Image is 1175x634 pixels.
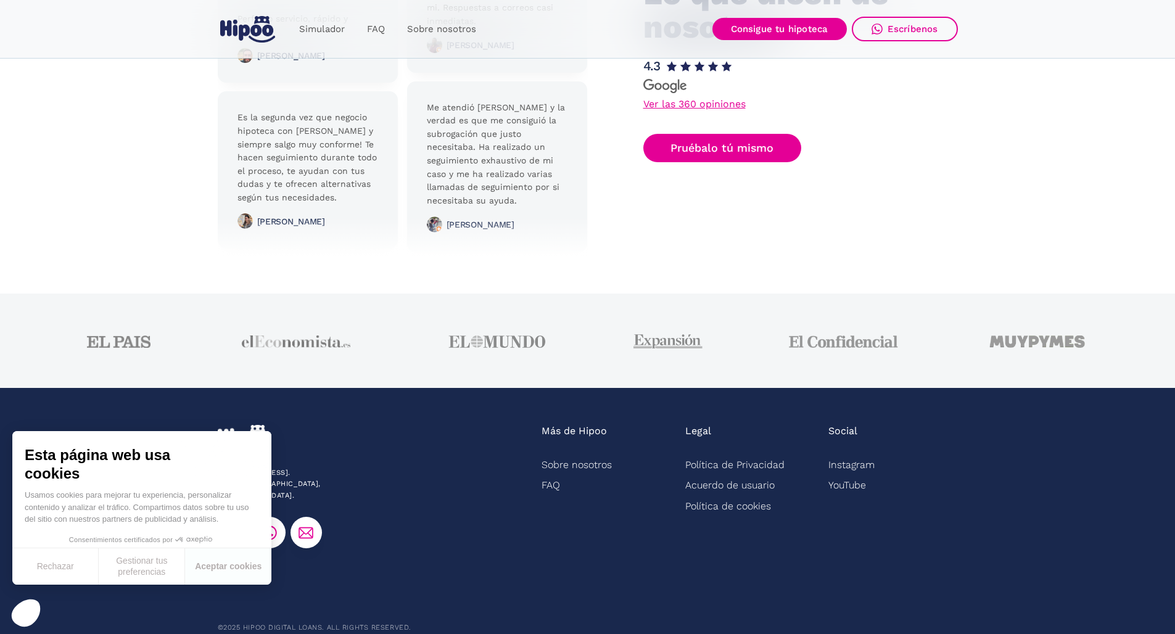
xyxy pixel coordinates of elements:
a: Pruébalo tú mismo [643,134,802,163]
a: Acuerdo de usuario [685,475,775,495]
a: FAQ [356,17,396,41]
h1: 4.3 [643,59,661,73]
a: Ver las 360 opiniones [643,99,746,109]
div: Legal [685,425,711,438]
a: home [218,11,278,47]
a: Simulador [288,17,356,41]
div: Escríbenos [888,23,938,35]
a: YouTube [828,475,866,495]
div: Social [828,425,857,438]
a: Escríbenos [852,17,958,41]
a: Sobre nosotros [396,17,487,41]
a: Consigue tu hipoteca [712,18,847,40]
div: Más de Hipoo [542,425,607,438]
a: Política de Privacidad [685,455,785,475]
a: FAQ [542,475,560,495]
a: Política de cookies [685,496,771,516]
a: Instagram [828,455,875,475]
div: [STREET_ADDRESS]. 28003 [GEOGRAPHIC_DATA], [GEOGRAPHIC_DATA]. [218,467,397,501]
a: Sobre nosotros [542,455,612,475]
div: ©2025 Hipoo Digital Loans. All rights reserved. [218,622,411,633]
